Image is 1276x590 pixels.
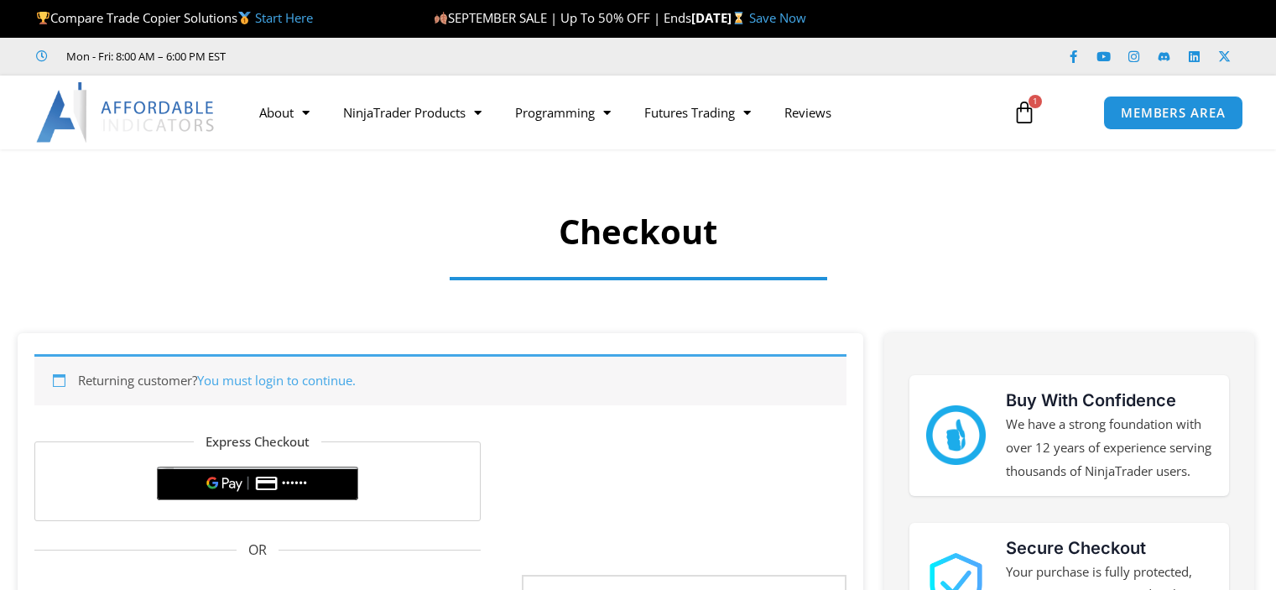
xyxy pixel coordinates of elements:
div: Returning customer? [34,354,846,405]
nav: Menu [242,93,996,132]
h1: Checkout [82,208,1194,255]
img: 🏆 [37,12,49,24]
legend: Express Checkout [194,431,321,454]
iframe: Customer reviews powered by Trustpilot [249,48,501,65]
a: 1 [987,88,1061,137]
a: Programming [498,93,628,132]
p: We have a strong foundation with over 12 years of experience serving thousands of NinjaTrader users. [1006,413,1212,483]
img: 🍂 [435,12,447,24]
h3: Buy With Confidence [1006,388,1212,413]
a: You must login to continue. [197,372,356,389]
span: SEPTEMBER SALE | Up To 50% OFF | Ends [434,9,691,26]
a: Save Now [749,9,806,26]
span: Compare Trade Copier Solutions [36,9,313,26]
img: ⌛ [732,12,745,24]
span: OR [34,538,482,563]
img: mark thumbs good 43913 | Affordable Indicators – NinjaTrader [926,405,986,465]
span: Mon - Fri: 8:00 AM – 6:00 PM EST [62,46,226,66]
a: Reviews [768,93,848,132]
button: Buy with GPay [157,467,358,500]
span: 1 [1029,95,1042,108]
a: Start Here [255,9,313,26]
a: About [242,93,326,132]
a: MEMBERS AREA [1103,96,1243,130]
img: LogoAI | Affordable Indicators – NinjaTrader [36,82,216,143]
img: 🥇 [238,12,251,24]
text: •••••• [282,478,308,489]
a: NinjaTrader Products [326,93,498,132]
span: MEMBERS AREA [1121,107,1226,119]
h3: Secure Checkout [1006,535,1212,561]
a: Futures Trading [628,93,768,132]
strong: [DATE] [691,9,749,26]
